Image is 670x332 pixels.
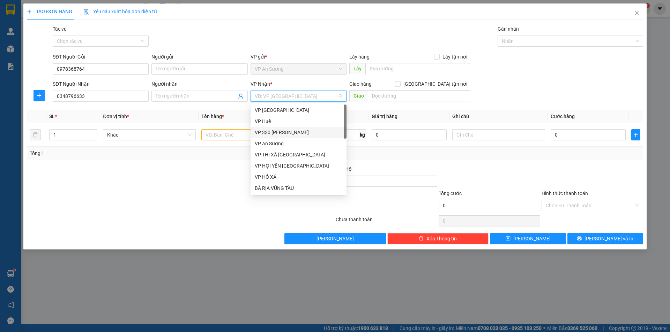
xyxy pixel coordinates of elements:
span: Cước hàng [551,114,575,119]
div: BÀ RỊA VŨNG TÀU [255,184,342,192]
div: VP THỊ XÃ [GEOGRAPHIC_DATA] [255,151,342,159]
span: Khác [107,130,192,140]
span: Đơn vị tính [103,114,129,119]
input: Dọc đường [365,63,470,74]
span: SL [49,114,55,119]
div: Tổng: 1 [30,149,259,157]
div: VP An Sương [251,138,347,149]
span: kg [359,129,366,140]
span: Xóa Thông tin [426,235,457,242]
label: Gán nhãn [498,26,519,32]
button: [PERSON_NAME] [284,233,386,244]
div: VP gửi [251,53,347,61]
button: printer[PERSON_NAME] và In [567,233,643,244]
span: printer [577,236,582,241]
div: VP Đà Lạt [251,105,347,116]
span: [PERSON_NAME] [513,235,551,242]
span: TẠO ĐƠN HÀNG [27,9,72,14]
span: [GEOGRAPHIC_DATA] tận nơi [401,80,470,88]
div: Người nhận [151,80,247,88]
label: Tác vụ [53,26,67,32]
span: close [634,10,640,16]
div: SĐT Người Nhận [53,80,149,88]
input: VD: Bàn, Ghế [201,129,294,140]
div: SĐT Người Gửi [53,53,149,61]
div: BÀ RỊA VŨNG TÀU [251,183,347,194]
div: VP HỒ XÁ [255,173,342,181]
th: Ghi chú [449,110,548,123]
span: VP An Sương [255,64,342,74]
button: deleteXóa Thông tin [387,233,489,244]
span: Giao [349,90,368,101]
span: Giao hàng [349,81,372,87]
span: plus [34,93,44,98]
span: Tổng cước [439,191,462,196]
div: VP 330 Lê Duẫn [251,127,347,138]
div: VP THỊ XÃ QUẢNG TRỊ [251,149,347,160]
label: Hình thức thanh toán [542,191,588,196]
span: [PERSON_NAME] và In [585,235,633,242]
input: 0 [372,129,447,140]
button: delete [30,129,41,140]
span: plus [27,9,32,14]
div: VP [GEOGRAPHIC_DATA] [255,106,342,114]
span: Tên hàng [201,114,224,119]
span: [PERSON_NAME] [317,235,354,242]
div: Chưa thanh toán [335,216,438,228]
input: Dọc đường [368,90,470,101]
div: VP HỒ XÁ [251,171,347,183]
button: plus [631,129,640,140]
span: VP Nhận [251,81,270,87]
div: Người gửi [151,53,247,61]
span: Lấy tận nơi [440,53,470,61]
span: save [506,236,511,241]
button: save[PERSON_NAME] [490,233,566,244]
div: VP An Sương [255,140,342,147]
input: Ghi Chú [452,129,545,140]
div: VP HỘI YÊN HẢI LĂNG [251,160,347,171]
span: user-add [238,93,244,99]
span: Thu Hộ [336,166,352,172]
div: VP Huế [251,116,347,127]
span: Lấy hàng [349,54,370,60]
div: VP HỘI YÊN [GEOGRAPHIC_DATA] [255,162,342,170]
span: Lấy [349,63,365,74]
button: plus [33,90,45,101]
div: VP 330 [PERSON_NAME] [255,129,342,136]
span: Yêu cầu xuất hóa đơn điện tử [83,9,157,14]
span: delete [419,236,424,241]
img: icon [83,9,89,15]
div: VP Huế [255,117,342,125]
span: plus [632,132,640,138]
button: Close [627,3,647,23]
span: Giá trị hàng [372,114,397,119]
